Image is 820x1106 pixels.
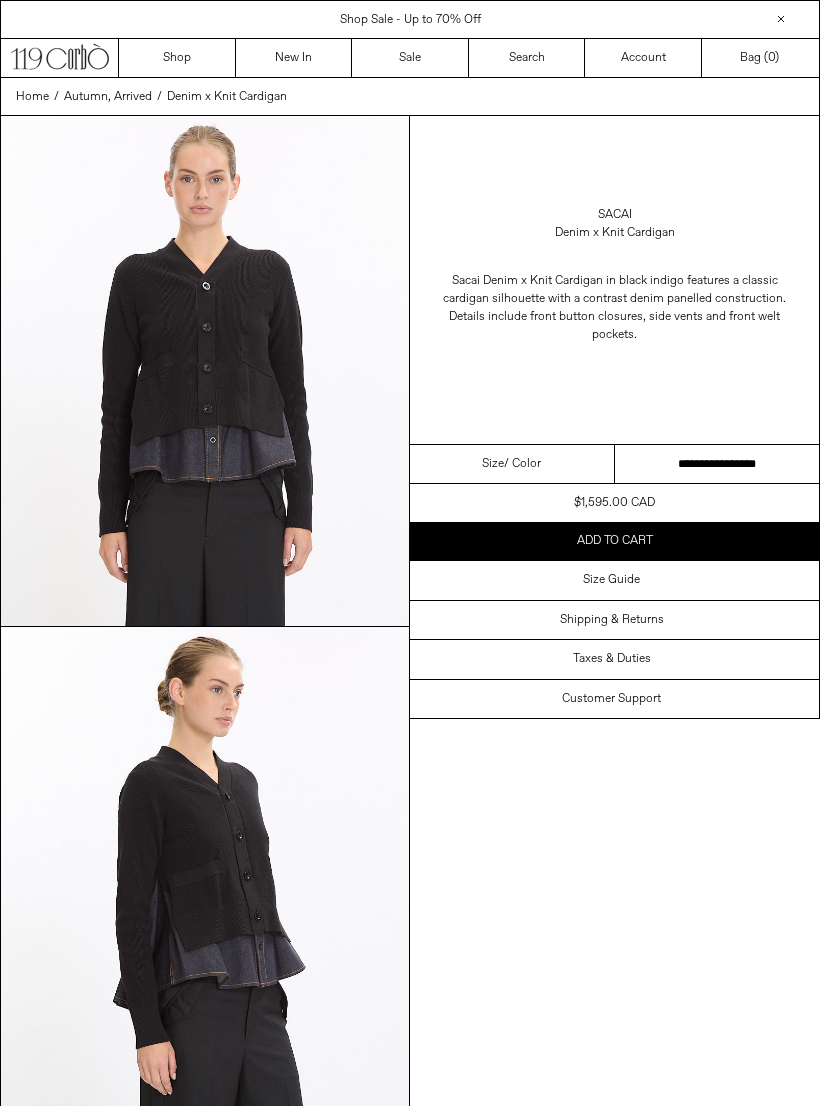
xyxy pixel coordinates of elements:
a: Autumn, Arrived [64,88,152,106]
span: 0 [768,50,775,66]
h3: Size Guide [583,573,640,587]
a: Account [585,39,702,77]
a: Denim x Knit Cardigan [167,88,287,106]
h3: Taxes & Duties [573,652,651,666]
img: Corbo-09-09-2516185_1800x1800.jpg [1,116,409,626]
a: Shop [119,39,236,77]
a: New In [236,39,353,77]
div: $1,595.00 CAD [574,494,655,512]
span: Autumn, Arrived [64,89,152,105]
span: Size [482,455,504,473]
a: Sacai [598,206,632,224]
span: Add to cart [577,533,653,549]
span: Home [16,89,49,105]
a: Home [16,88,49,106]
h3: Shipping & Returns [560,613,664,627]
span: / Color [504,455,541,473]
span: Denim x Knit Cardigan [167,89,287,105]
a: Shop Sale - Up to 70% Off [340,12,481,28]
h3: Customer Support [562,692,661,706]
div: Denim x Knit Cardigan [555,224,675,242]
span: / [157,88,162,106]
a: Search [469,39,586,77]
span: / [54,88,59,106]
a: Sale [352,39,469,77]
a: Bag () [702,39,819,77]
button: Add to cart [410,522,819,560]
span: ) [768,49,779,67]
p: Sacai Denim x Knit Cardigan in black indigo features a classic cardigan silhouette with a contras... [430,262,799,354]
